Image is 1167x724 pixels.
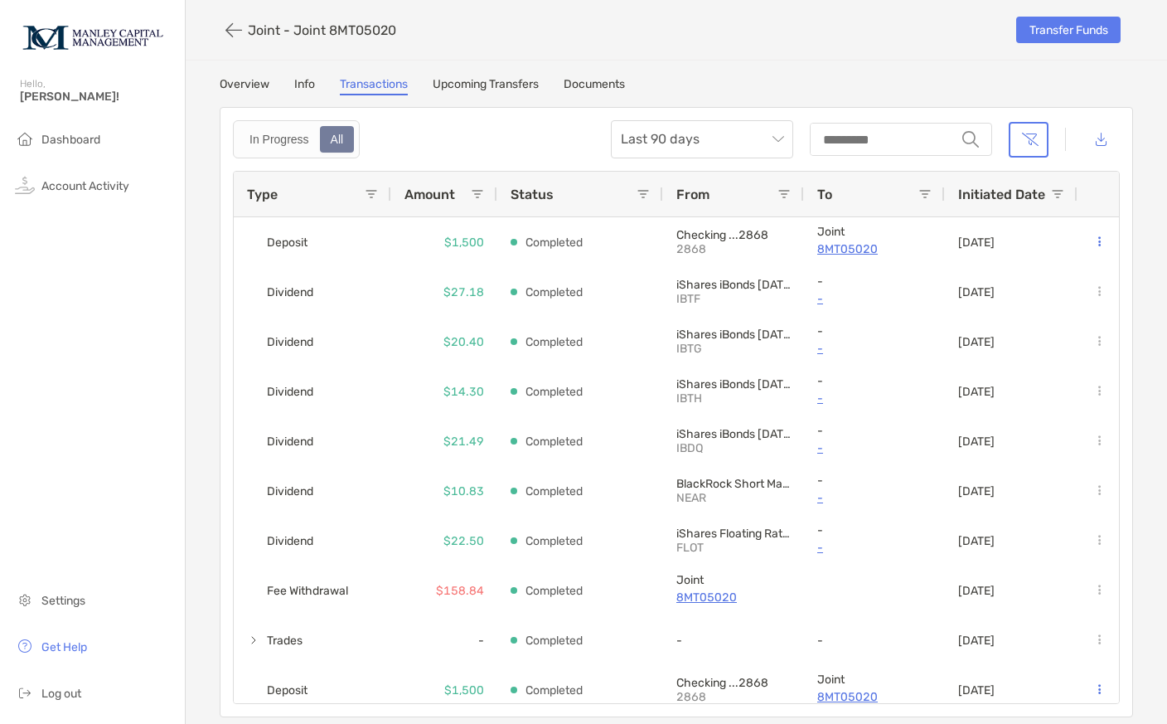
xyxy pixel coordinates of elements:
a: - [817,438,932,459]
p: Completed [525,630,583,651]
p: [DATE] [958,484,995,498]
img: Zoe Logo [20,7,165,66]
p: [DATE] [958,584,995,598]
p: Checking ...2868 [676,228,791,242]
p: iShares Floating Rate Bond ETF [676,527,791,541]
span: Deposit [267,677,307,704]
a: 8MT05020 [676,587,791,608]
p: [DATE] [958,634,995,648]
p: Completed [525,581,583,601]
p: $21.49 [443,431,484,452]
img: household icon [15,129,35,148]
p: $27.18 [443,282,484,303]
button: Clear filters [1009,122,1048,158]
a: 8MT05020 [817,239,932,260]
p: iShares iBonds Dec 2026 Term Treasury ETF [676,328,791,342]
a: Transactions [340,77,408,95]
p: - [817,474,932,488]
p: - [817,523,932,537]
p: - [817,275,932,289]
p: [DATE] [958,236,995,250]
span: Last 90 days [621,121,783,158]
a: Overview [220,77,269,95]
p: Joint [676,573,791,587]
span: Type [247,187,278,202]
p: Joint - Joint 8MT05020 [248,22,396,38]
span: Deposit [267,229,307,256]
p: - [817,488,932,508]
p: Completed [525,282,583,303]
img: get-help icon [15,636,35,656]
p: IBTG [676,342,791,356]
p: [DATE] [958,285,995,299]
p: Completed [525,531,583,552]
img: activity icon [15,175,35,195]
span: Log out [41,687,81,701]
p: 2868 [676,690,791,704]
p: [DATE] [958,435,995,449]
p: $22.50 [443,531,484,552]
p: 2868 [676,242,791,256]
img: logout icon [15,683,35,702]
a: 8MT05020 [817,687,932,707]
span: Settings [41,594,85,608]
span: Dividend [267,279,313,306]
div: In Progress [240,128,318,151]
p: - [676,634,791,648]
p: Completed [525,481,583,502]
p: Completed [525,381,583,402]
p: Checking ...2868 [676,676,791,690]
span: Fee Withdrawal [267,577,348,605]
p: $1,500 [444,680,484,701]
p: IBTH [676,391,791,406]
p: FLOT [676,541,791,555]
p: Completed [525,332,583,352]
p: $158.84 [436,581,484,601]
span: Status [511,187,554,202]
p: Joint [817,225,932,239]
p: - [817,424,932,438]
a: Info [294,77,315,95]
span: Dividend [267,328,313,356]
a: Upcoming Transfers [433,77,539,95]
p: BlackRock Short Maturity Bond ETF [676,477,791,491]
img: settings icon [15,590,35,610]
span: Initiated Date [958,187,1045,202]
span: From [676,187,709,202]
p: Joint [817,673,932,687]
p: [DATE] [958,335,995,349]
a: - [817,537,932,558]
p: [DATE] [958,385,995,399]
p: $20.40 [443,332,484,352]
a: Documents [564,77,625,95]
p: iShares iBonds Dec 2025 Term Corporate ETF [676,427,791,441]
p: [DATE] [958,534,995,548]
p: IBDQ [676,441,791,455]
span: Account Activity [41,179,129,193]
span: Dividend [267,527,313,555]
span: [PERSON_NAME]! [20,90,175,104]
div: segmented control [233,120,360,158]
div: - [391,615,497,665]
p: NEAR [676,491,791,505]
span: Dividend [267,378,313,406]
p: iShares iBonds Dec 2025 Term Treasury ETF [676,278,791,292]
div: All [322,128,353,151]
span: Get Help [41,640,87,654]
p: Completed [525,431,583,452]
span: Dashboard [41,133,100,147]
a: - [817,388,932,409]
span: Dividend [267,428,313,455]
span: Amount [404,187,455,202]
p: - [817,289,932,309]
p: IBTF [676,292,791,306]
a: - [817,338,932,359]
img: input icon [962,131,979,148]
p: - [817,374,932,388]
